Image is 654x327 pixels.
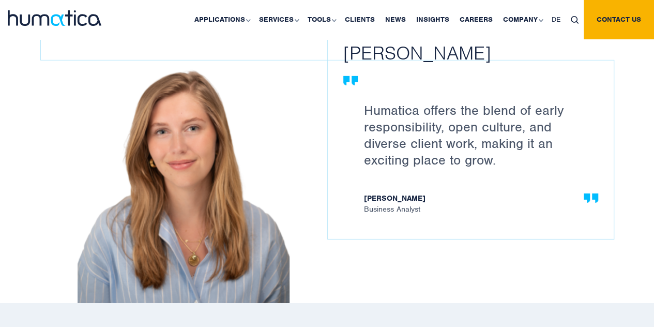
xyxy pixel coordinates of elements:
h2: [PERSON_NAME] [343,41,629,65]
p: Humatica offers the blend of early responsibility, open culture, and diverse client work, making ... [364,102,588,168]
img: logo [8,10,101,26]
strong: [PERSON_NAME] [364,194,588,205]
span: DE [552,15,560,24]
img: Careers [78,60,290,303]
img: search_icon [571,16,579,24]
span: Business Analyst [364,194,588,213]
